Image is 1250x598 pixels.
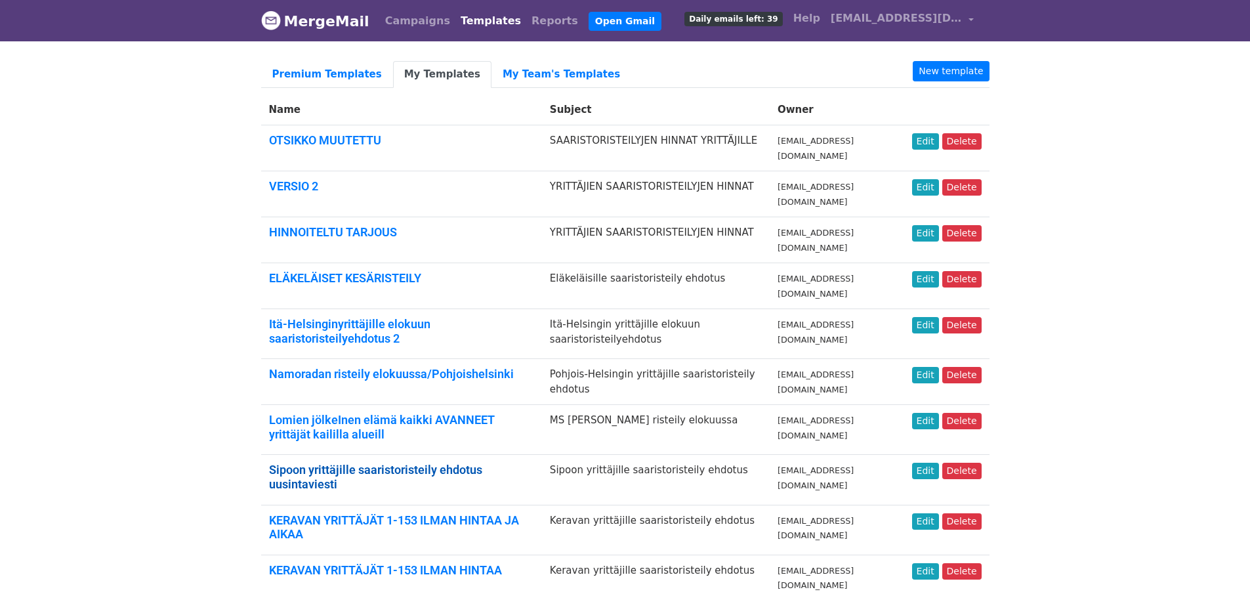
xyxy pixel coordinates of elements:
[542,405,770,455] td: MS [PERSON_NAME] risteily elokuussa
[942,413,982,429] a: Delete
[542,505,770,555] td: Keravan yrittäjille saaristoristeily ehdotus
[261,61,393,88] a: Premium Templates
[942,271,982,288] a: Delete
[942,513,982,530] a: Delete
[542,455,770,505] td: Sipoon yrittäjille saaristoristeily ehdotus
[942,225,982,242] a: Delete
[679,5,787,32] a: Daily emails left: 39
[778,516,854,541] small: [EMAIL_ADDRESS][DOMAIN_NAME]
[269,563,502,577] a: KERAVAN YRITTÄJÄT 1-153 ILMAN HINTAA
[778,228,854,253] small: [EMAIL_ADDRESS][DOMAIN_NAME]
[778,182,854,207] small: [EMAIL_ADDRESS][DOMAIN_NAME]
[778,274,854,299] small: [EMAIL_ADDRESS][DOMAIN_NAME]
[542,171,770,217] td: YRITTÄJIEN SAARISTORISTEILYJEN HINNAT
[831,11,962,26] span: [EMAIL_ADDRESS][DOMAIN_NAME]
[778,416,854,440] small: [EMAIL_ADDRESS][DOMAIN_NAME]
[261,7,369,35] a: MergeMail
[912,179,939,196] a: Edit
[526,8,583,34] a: Reports
[269,225,397,239] a: HINNOITELTU TARJOUS
[589,12,661,31] a: Open Gmail
[269,367,514,381] a: Namoradan risteily elokuussa/Pohjoishelsinki
[778,136,854,161] small: [EMAIL_ADDRESS][DOMAIN_NAME]
[542,309,770,359] td: Itä-Helsingin yrittäjille elokuun saaristoristeilyehdotus
[684,12,782,26] span: Daily emails left: 39
[778,370,854,395] small: [EMAIL_ADDRESS][DOMAIN_NAME]
[269,463,482,491] a: Sipoon yrittäjille saaristoristeily ehdotus uusintaviesti
[269,513,519,542] a: KERAVAN YRITTÄJÄT 1-153 ILMAN HINTAA JA AIKAA
[942,179,982,196] a: Delete
[912,367,939,383] a: Edit
[778,465,854,490] small: [EMAIL_ADDRESS][DOMAIN_NAME]
[912,413,939,429] a: Edit
[912,317,939,333] a: Edit
[393,61,491,88] a: My Templates
[491,61,631,88] a: My Team's Templates
[269,179,318,193] a: VERSIO 2
[942,367,982,383] a: Delete
[770,95,904,125] th: Owner
[269,413,495,441] a: Lomien jölkeInen elämä kaikki AVANNEET yrittäjät kaililla alueill
[912,133,939,150] a: Edit
[778,320,854,345] small: [EMAIL_ADDRESS][DOMAIN_NAME]
[942,317,982,333] a: Delete
[542,359,770,405] td: Pohjois-Helsingin yrittäjille saaristoristeily ehdotus
[942,563,982,580] a: Delete
[913,61,989,81] a: New template
[269,271,421,285] a: ELÄKELÄISET KESÄRISTEILY
[542,95,770,125] th: Subject
[778,566,854,591] small: [EMAIL_ADDRESS][DOMAIN_NAME]
[825,5,979,36] a: [EMAIL_ADDRESS][DOMAIN_NAME]
[380,8,455,34] a: Campaigns
[942,133,982,150] a: Delete
[261,11,281,30] img: MergeMail logo
[1184,535,1250,598] iframe: Chat Widget
[269,317,430,345] a: Itä-Helsinginyrittäjille elokuun saaristoristeilyehdotus 2
[912,513,939,530] a: Edit
[912,271,939,288] a: Edit
[912,563,939,580] a: Edit
[261,95,542,125] th: Name
[1184,535,1250,598] div: Chat-widget
[269,133,381,147] a: OTSIKKO MUUTETTU
[942,463,982,479] a: Delete
[542,217,770,263] td: YRITTÄJIEN SAARISTORISTEILYJEN HINNAT
[912,225,939,242] a: Edit
[542,263,770,309] td: Eläkeläisille saaristoristeily ehdotus
[542,125,770,171] td: SAARISTORISTEILYJEN HINNAT YRITTÄJILLE
[912,463,939,479] a: Edit
[455,8,526,34] a: Templates
[788,5,825,32] a: Help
